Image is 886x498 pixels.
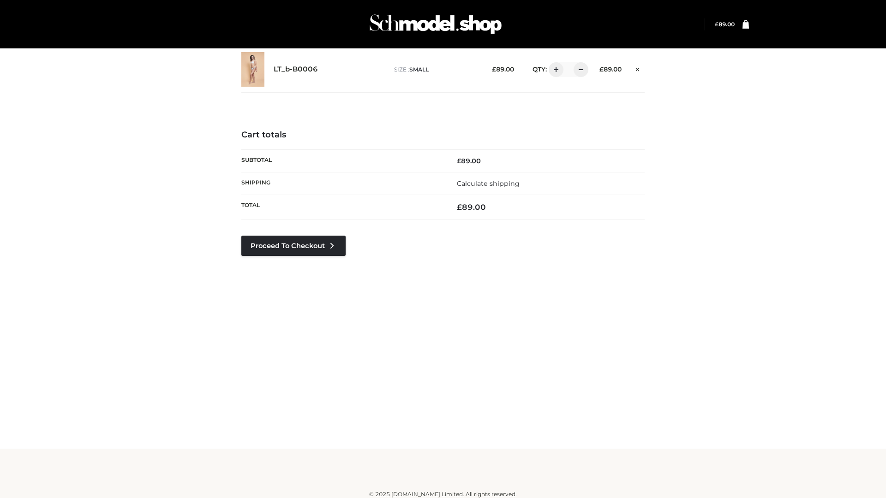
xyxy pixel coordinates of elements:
p: size : [394,65,478,74]
a: Remove this item [631,62,645,74]
span: £ [599,65,604,73]
bdi: 89.00 [457,202,486,212]
span: £ [457,202,462,212]
bdi: 89.00 [599,65,622,73]
a: Calculate shipping [457,179,520,188]
img: LT_b-B0006 - SMALL [241,52,264,87]
bdi: 89.00 [715,21,735,28]
a: Proceed to Checkout [241,236,346,256]
bdi: 89.00 [492,65,514,73]
th: Total [241,195,443,219]
span: SMALL [409,66,429,73]
th: Shipping [241,172,443,195]
a: LT_b-B0006 [274,65,318,74]
a: £89.00 [715,21,735,28]
div: QTY: [523,62,585,77]
span: £ [492,65,496,73]
span: £ [715,21,718,28]
span: £ [457,157,461,165]
th: Subtotal [241,149,443,172]
bdi: 89.00 [457,157,481,165]
img: Schmodel Admin 964 [366,6,505,42]
h4: Cart totals [241,130,645,140]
